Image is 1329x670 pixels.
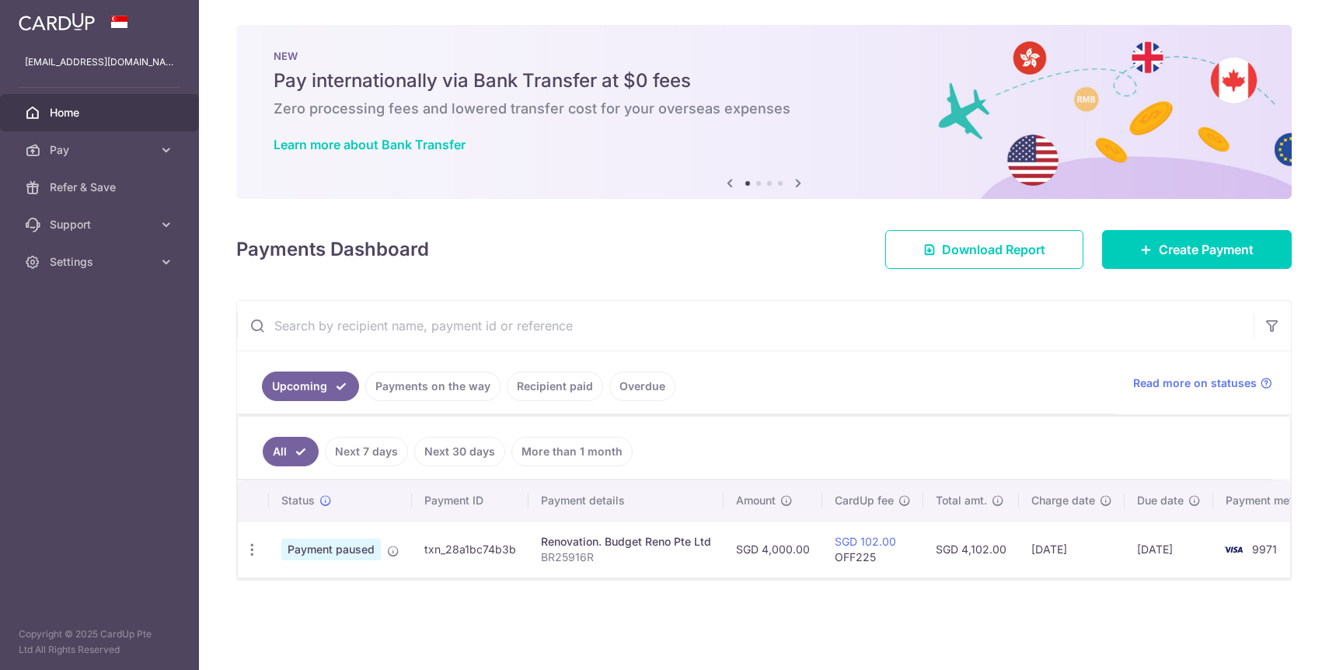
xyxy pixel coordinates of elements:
p: [EMAIL_ADDRESS][DOMAIN_NAME] [25,54,174,70]
img: Bank Card [1218,540,1249,559]
span: 9971 [1252,543,1277,556]
span: Charge date [1031,493,1095,508]
a: More than 1 month [511,437,633,466]
span: Total amt. [936,493,987,508]
th: Payment ID [412,480,528,521]
td: [DATE] [1019,521,1125,578]
div: Renovation. Budget Reno Pte Ltd [541,534,711,550]
a: Upcoming [262,372,359,401]
p: BR25916R [541,550,711,565]
a: Payments on the way [365,372,501,401]
input: Search by recipient name, payment id or reference [237,301,1254,351]
a: Read more on statuses [1133,375,1272,391]
span: Amount [736,493,776,508]
span: Support [50,217,152,232]
a: SGD 102.00 [835,535,896,548]
span: Download Report [942,240,1045,259]
span: Refer & Save [50,180,152,195]
span: Pay [50,142,152,158]
a: Next 7 days [325,437,408,466]
td: [DATE] [1125,521,1213,578]
td: SGD 4,102.00 [923,521,1019,578]
h4: Payments Dashboard [236,236,429,263]
h5: Pay internationally via Bank Transfer at $0 fees [274,68,1254,93]
p: NEW [274,50,1254,62]
a: Overdue [609,372,675,401]
a: Recipient paid [507,372,603,401]
th: Payment details [528,480,724,521]
td: SGD 4,000.00 [724,521,822,578]
span: CardUp fee [835,493,894,508]
span: Settings [50,254,152,270]
a: Download Report [885,230,1083,269]
img: Bank transfer banner [236,25,1292,199]
span: Payment paused [281,539,381,560]
span: Home [50,105,152,120]
a: Create Payment [1102,230,1292,269]
a: Next 30 days [414,437,505,466]
td: OFF225 [822,521,923,578]
td: txn_28a1bc74b3b [412,521,528,578]
h6: Zero processing fees and lowered transfer cost for your overseas expenses [274,99,1254,118]
span: Due date [1137,493,1184,508]
span: Create Payment [1159,240,1254,259]
img: CardUp [19,12,95,31]
span: Status [281,493,315,508]
span: Read more on statuses [1133,375,1257,391]
a: Learn more about Bank Transfer [274,137,466,152]
a: All [263,437,319,466]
